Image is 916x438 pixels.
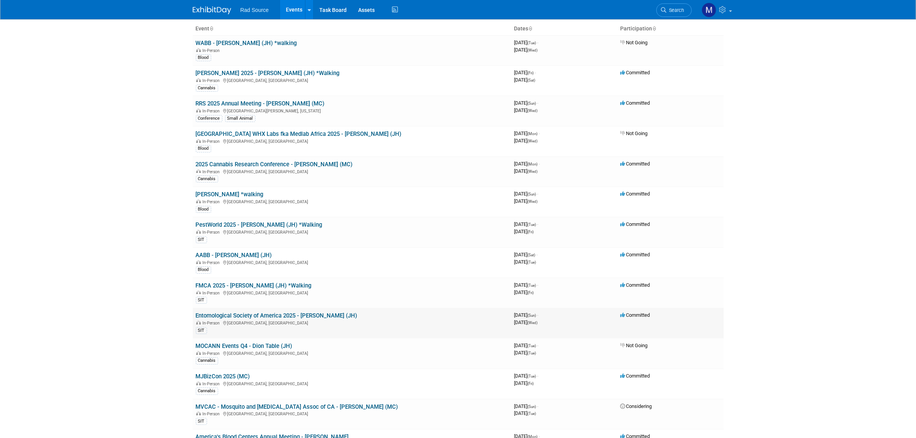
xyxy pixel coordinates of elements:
span: - [539,130,540,136]
a: AABB - [PERSON_NAME] (JH) [196,252,272,259]
div: [GEOGRAPHIC_DATA], [GEOGRAPHIC_DATA] [196,259,508,265]
span: (Tue) [528,260,536,264]
div: Cannabis [196,388,218,395]
span: Committed [621,312,650,318]
span: (Fri) [528,381,534,386]
span: (Tue) [528,283,536,288]
span: [DATE] [514,259,536,265]
div: [GEOGRAPHIC_DATA], [GEOGRAPHIC_DATA] [196,198,508,204]
span: Committed [621,221,650,227]
th: Participation [617,22,724,35]
span: - [537,191,539,197]
div: SIT [196,418,207,425]
a: Sort by Start Date [529,25,532,32]
div: SIT [196,327,207,334]
img: In-Person Event [196,411,201,415]
span: [DATE] [514,373,539,379]
span: [DATE] [514,40,539,45]
span: (Sun) [528,101,536,105]
div: Blood [196,266,211,273]
span: [DATE] [514,289,534,295]
span: [DATE] [514,168,538,174]
span: [DATE] [514,380,534,386]
div: Blood [196,54,211,61]
span: (Sun) [528,405,536,409]
span: Committed [621,373,650,379]
span: Search [667,7,684,13]
a: [PERSON_NAME] *walking [196,191,264,198]
span: (Fri) [528,71,534,75]
span: - [537,252,538,257]
span: Considering [621,403,652,409]
span: Committed [621,282,650,288]
span: In-Person [203,411,222,416]
a: Sort by Participation Type [652,25,656,32]
div: Blood [196,206,211,213]
div: [GEOGRAPHIC_DATA], [GEOGRAPHIC_DATA] [196,289,508,296]
span: - [535,70,536,75]
a: MOCANN Events Q4 - Dion Table (JH) [196,343,292,349]
span: Rad Source [240,7,269,13]
span: Committed [621,252,650,257]
span: [DATE] [514,403,539,409]
img: In-Person Event [196,291,201,294]
span: - [537,40,539,45]
span: (Wed) [528,199,538,204]
span: In-Person [203,199,222,204]
span: [DATE] [514,343,539,348]
span: (Wed) [528,48,538,52]
span: In-Person [203,381,222,386]
a: Search [656,3,692,17]
img: In-Person Event [196,199,201,203]
span: In-Person [203,169,222,174]
span: (Tue) [528,351,536,355]
span: In-Person [203,48,222,53]
span: - [537,403,539,409]
span: - [537,282,539,288]
span: In-Person [203,78,222,83]
span: (Sat) [528,78,536,82]
img: ExhibitDay [193,7,231,14]
div: SIT [196,297,207,304]
img: In-Person Event [196,169,201,173]
div: Small Animal [225,115,255,122]
span: In-Person [203,351,222,356]
img: In-Person Event [196,321,201,324]
span: In-Person [203,109,222,114]
span: In-Person [203,139,222,144]
span: (Wed) [528,139,538,143]
span: [DATE] [514,410,536,416]
a: WABB - [PERSON_NAME] (JH) *walking [196,40,297,47]
span: [DATE] [514,312,539,318]
span: [DATE] [514,70,536,75]
span: [DATE] [514,252,538,257]
img: Melissa Conboy [702,3,716,17]
span: Committed [621,100,650,106]
span: (Fri) [528,230,534,234]
span: (Tue) [528,344,536,348]
div: Conference [196,115,222,122]
div: [GEOGRAPHIC_DATA], [GEOGRAPHIC_DATA] [196,350,508,356]
a: [PERSON_NAME] 2025 - [PERSON_NAME] (JH) *Walking [196,70,340,77]
span: - [539,161,540,167]
span: (Sun) [528,313,536,318]
a: MVCAC - Mosquito and [MEDICAL_DATA] Assoc of CA - [PERSON_NAME] (MC) [196,403,398,410]
a: RRS 2025 Annual Meeting - [PERSON_NAME] (MC) [196,100,325,107]
span: - [537,343,539,348]
span: (Wed) [528,321,538,325]
div: [GEOGRAPHIC_DATA], [GEOGRAPHIC_DATA] [196,319,508,326]
span: (Tue) [528,374,536,378]
span: [DATE] [514,130,540,136]
span: [DATE] [514,100,539,106]
span: (Wed) [528,109,538,113]
a: Sort by Event Name [210,25,214,32]
span: [DATE] [514,107,538,113]
th: Event [193,22,511,35]
span: Committed [621,70,650,75]
div: Cannabis [196,85,218,92]
span: (Mon) [528,132,538,136]
span: [DATE] [514,161,540,167]
span: [DATE] [514,350,536,356]
span: [DATE] [514,77,536,83]
span: [DATE] [514,229,534,234]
